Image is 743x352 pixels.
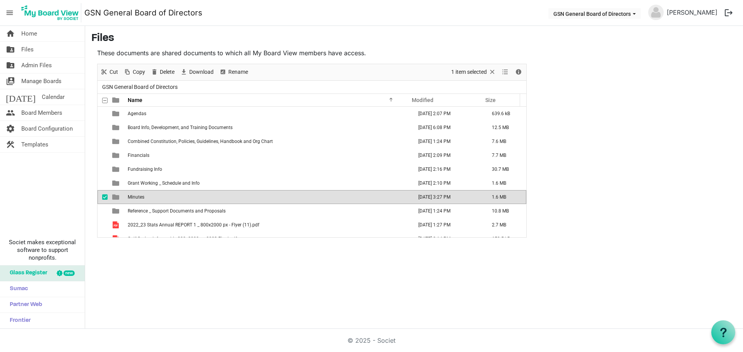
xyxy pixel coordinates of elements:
[21,105,62,121] span: Board Members
[125,162,410,176] td: Fundraising Info is template cell column header Name
[6,73,15,89] span: switch_account
[6,26,15,41] span: home
[128,125,233,130] span: Board Info, Development, and Training Documents
[125,148,410,162] td: Financials is template cell column header Name
[721,5,737,21] button: logout
[98,134,108,148] td: checkbox
[485,97,496,103] span: Size
[484,232,526,246] td: 658.5 kB is template cell column header Size
[21,58,52,73] span: Admin Files
[6,58,15,73] span: folder_shared
[484,134,526,148] td: 7.6 MB is template cell column header Size
[125,176,410,190] td: Grant Working _ Schedule and Info is template cell column header Name
[128,97,142,103] span: Name
[484,176,526,190] td: 1.6 MB is template cell column header Size
[121,64,148,80] div: Copy
[412,97,433,103] span: Modified
[108,162,125,176] td: is template cell column header type
[484,107,526,121] td: 639.6 kB is template cell column header Size
[410,148,484,162] td: March 10, 2025 2:09 PM column header Modified
[179,67,215,77] button: Download
[98,121,108,134] td: checkbox
[6,42,15,57] span: folder_shared
[548,8,641,19] button: GSN General Board of Directors dropdownbutton
[108,190,125,204] td: is template cell column header type
[128,208,226,214] span: Reference _ Support Documents and Proposals
[348,337,395,344] a: © 2025 - Societ
[19,3,81,22] img: My Board View Logo
[19,3,84,22] a: My Board View Logo
[6,265,47,281] span: Glass Register
[128,167,162,172] span: Fundraising Info
[648,5,664,20] img: no-profile-picture.svg
[108,218,125,232] td: is template cell column header type
[21,26,37,41] span: Home
[98,190,108,204] td: checkbox
[21,42,34,57] span: Files
[128,236,237,241] span: Golf Outing Infographic 800x2000 px 2023 Final.pdf
[128,153,149,158] span: Financials
[98,176,108,190] td: checkbox
[97,48,527,58] p: These documents are shared documents to which all My Board View members have access.
[450,67,488,77] span: 1 item selected
[109,67,119,77] span: Cut
[125,121,410,134] td: Board Info, Development, and Training Documents is template cell column header Name
[125,218,410,232] td: 2022_23 Stats Annual REPORT 1 _ 800x2000 px - Flyer (11).pdf is template cell column header Name
[2,5,17,20] span: menu
[98,232,108,246] td: checkbox
[664,5,721,20] a: [PERSON_NAME]
[514,67,524,77] button: Details
[484,218,526,232] td: 2.7 MB is template cell column header Size
[450,67,498,77] button: Selection
[99,67,120,77] button: Cut
[21,73,62,89] span: Manage Boards
[148,64,177,80] div: Delete
[125,107,410,121] td: Agendas is template cell column header Name
[108,232,125,246] td: is template cell column header type
[159,67,175,77] span: Delete
[125,190,410,204] td: Minutes is template cell column header Name
[63,270,75,276] div: new
[410,190,484,204] td: July 18, 2025 3:27 PM column header Modified
[108,107,125,121] td: is template cell column header type
[449,64,499,80] div: Clear selection
[188,67,214,77] span: Download
[512,64,525,80] div: Details
[6,281,28,297] span: Sumac
[98,107,108,121] td: checkbox
[108,148,125,162] td: is template cell column header type
[3,238,81,262] span: Societ makes exceptional software to support nonprofits.
[125,134,410,148] td: Combined Constitution, Policies, Guidelines, Handbook and Org Chart is template cell column heade...
[101,82,179,92] span: GSN General Board of Directors
[410,121,484,134] td: February 28, 2024 6:08 PM column header Modified
[218,67,250,77] button: Rename
[84,5,202,20] a: GSN General Board of Directors
[108,134,125,148] td: is template cell column header type
[98,218,108,232] td: checkbox
[128,111,146,116] span: Agendas
[410,107,484,121] td: March 10, 2025 2:07 PM column header Modified
[128,180,200,186] span: Grant Working _ Schedule and Info
[410,232,484,246] td: July 25, 2023 2:14 PM column header Modified
[149,67,176,77] button: Delete
[128,194,144,200] span: Minutes
[98,204,108,218] td: checkbox
[484,190,526,204] td: 1.6 MB is template cell column header Size
[6,137,15,152] span: construction
[122,67,147,77] button: Copy
[484,121,526,134] td: 12.5 MB is template cell column header Size
[410,204,484,218] td: May 02, 2023 1:24 PM column header Modified
[6,297,42,313] span: Partner Web
[484,162,526,176] td: 30.7 MB is template cell column header Size
[21,137,48,152] span: Templates
[125,204,410,218] td: Reference _ Support Documents and Proposals is template cell column header Name
[91,32,737,45] h3: Files
[484,204,526,218] td: 10.8 MB is template cell column header Size
[484,148,526,162] td: 7.7 MB is template cell column header Size
[6,121,15,136] span: settings
[216,64,251,80] div: Rename
[500,67,510,77] button: View dropdownbutton
[228,67,249,77] span: Rename
[98,64,121,80] div: Cut
[410,134,484,148] td: May 02, 2023 1:24 PM column header Modified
